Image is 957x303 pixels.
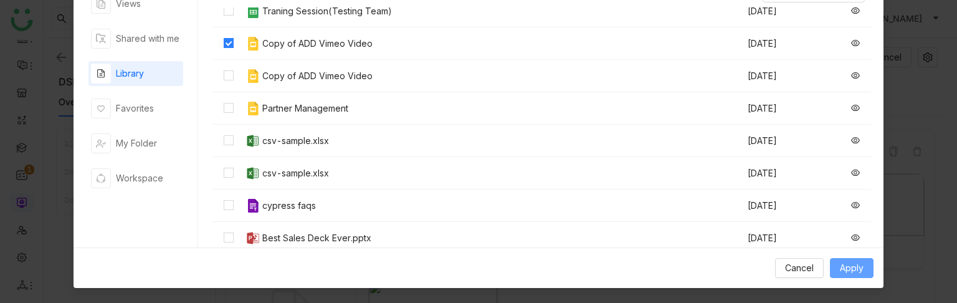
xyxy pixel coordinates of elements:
[746,222,840,254] td: [DATE]
[245,166,260,181] img: xlsx.svg
[262,166,329,180] div: csv-sample.xlsx
[746,157,840,190] td: [DATE]
[262,231,371,245] div: Best Sales Deck Ever.pptx
[245,4,260,19] img: g-xls.svg
[830,258,874,278] button: Apply
[746,190,840,222] td: [DATE]
[245,36,260,51] img: g-ppt.svg
[262,37,373,50] div: Copy of ADD Vimeo Video
[746,92,840,125] td: [DATE]
[245,133,260,148] img: xlsx.svg
[116,171,163,185] div: Workspace
[245,101,260,116] img: g-ppt.svg
[116,102,154,115] div: Favorites
[262,134,329,148] div: csv-sample.xlsx
[746,125,840,157] td: [DATE]
[775,258,824,278] button: Cancel
[746,60,840,92] td: [DATE]
[245,231,260,246] img: pptx.svg
[116,32,179,46] div: Shared with me
[245,198,260,213] img: txt.svg
[116,67,144,80] div: Library
[245,69,260,84] img: g-ppt.svg
[262,199,316,213] div: cypress faqs
[785,261,814,275] span: Cancel
[262,102,348,115] div: Partner Management
[262,4,392,18] div: Traning Session(Testing Team)
[116,137,157,150] div: My Folder
[840,261,864,275] span: Apply
[746,27,840,60] td: [DATE]
[262,69,373,83] div: Copy of ADD Vimeo Video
